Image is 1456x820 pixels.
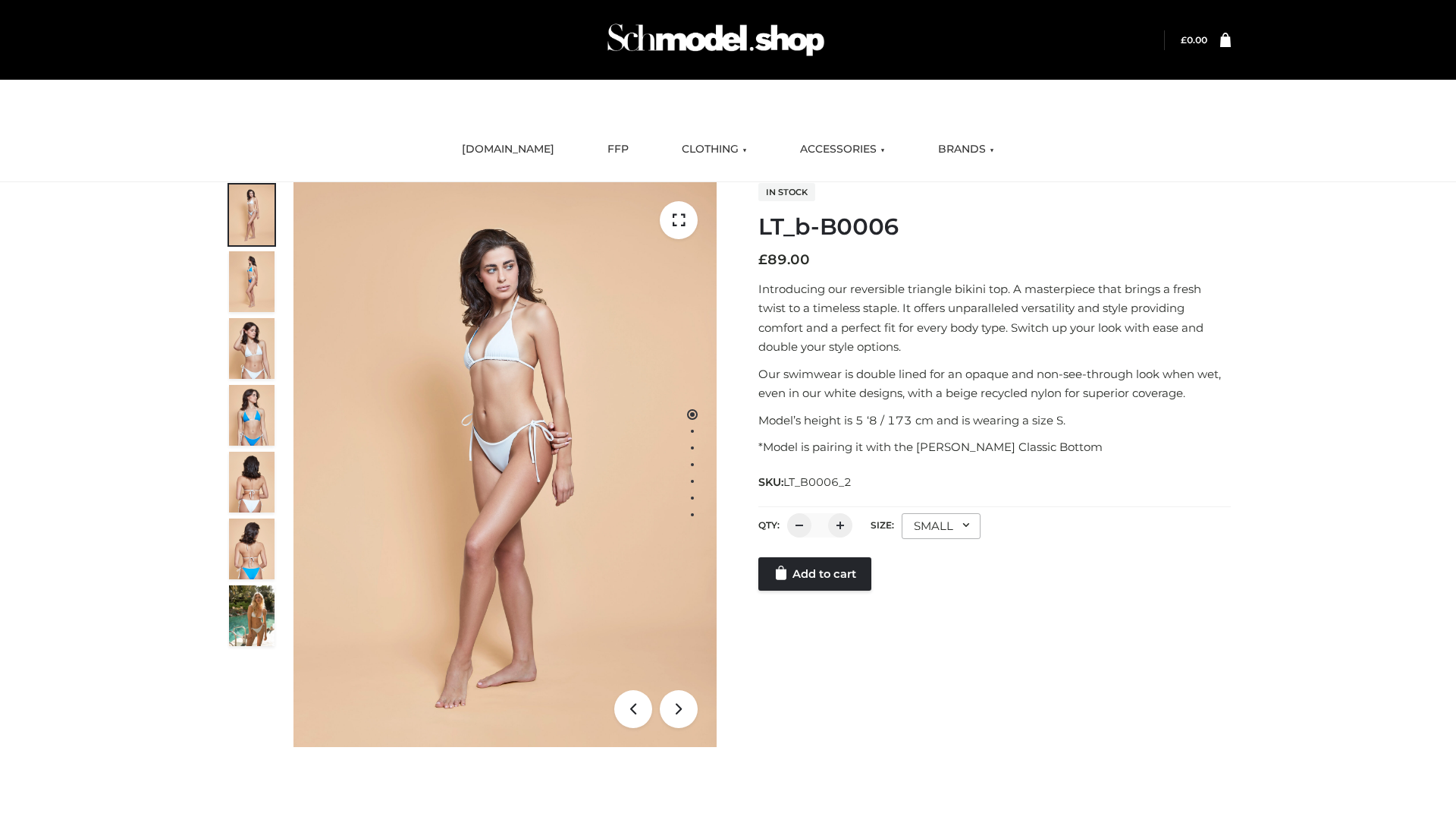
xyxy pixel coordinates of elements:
[758,437,1231,457] p: *Model is pairing it with the [PERSON_NAME] Classic Bottom
[758,473,853,491] span: SKU:
[229,385,275,446] img: ArielClassicBikiniTop_CloudNine_AzureSky_OW114ECO_4-scaled.jpg
[293,182,717,747] img: LT_b-B0006
[758,183,815,201] span: In stock
[758,557,871,591] a: Add to cart
[670,133,758,166] a: CLOTHING
[758,279,1231,357] p: Introducing our reversible triangle bikini top. A masterpiece that brings a fresh twist to a time...
[229,318,275,379] img: ArielClassicBikiniTop_CloudNine_AzureSky_OW114ECO_3-scaled.jpg
[871,519,894,531] label: Size:
[1181,34,1207,46] bdi: 0.00
[602,10,830,70] img: Schmodel Admin 964
[902,513,981,539] div: SMALL
[229,519,275,579] img: ArielClassicBikiniTop_CloudNine_AzureSky_OW114ECO_8-scaled.jpg
[758,411,1231,430] p: Model’s height is 5 ‘8 / 173 cm and is wearing a size S.
[1181,34,1207,46] a: £0.00
[1181,34,1187,46] span: £
[758,251,767,268] span: £
[758,519,780,531] label: QTY:
[229,251,275,312] img: ArielClassicBikiniTop_CloudNine_AzureSky_OW114ECO_2-scaled.jpg
[789,133,896,166] a: ACCESSORIES
[229,452,275,512] img: ArielClassicBikiniTop_CloudNine_AzureSky_OW114ECO_7-scaled.jpg
[927,133,1006,166] a: BRANDS
[783,475,852,489] span: LT_B0006_2
[596,133,640,166] a: FFP
[229,585,275,646] img: Arieltop_CloudNine_AzureSky2.jpg
[758,364,1231,403] p: Our swimwear is double lined for an opaque and non-see-through look when wet, even in our white d...
[450,133,566,166] a: [DOMAIN_NAME]
[758,213,1231,241] h1: LT_b-B0006
[229,184,275,245] img: ArielClassicBikiniTop_CloudNine_AzureSky_OW114ECO_1-scaled.jpg
[758,251,810,268] bdi: 89.00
